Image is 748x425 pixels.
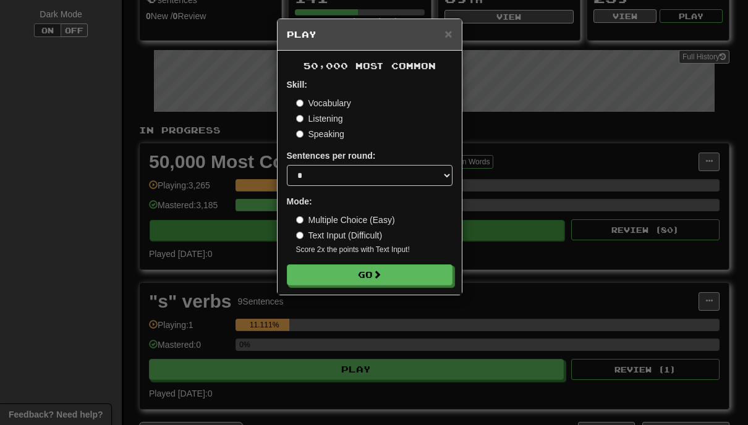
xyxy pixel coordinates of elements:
[287,264,453,285] button: Go
[287,149,376,162] label: Sentences per round:
[444,27,452,40] button: Close
[296,229,383,242] label: Text Input (Difficult)
[287,80,307,90] strong: Skill:
[296,115,304,122] input: Listening
[296,245,453,255] small: Score 2x the points with Text Input !
[444,27,452,41] span: ×
[296,130,304,138] input: Speaking
[287,196,312,206] strong: Mode:
[296,112,343,125] label: Listening
[296,128,344,140] label: Speaking
[296,232,304,239] input: Text Input (Difficult)
[287,28,453,41] h5: Play
[296,99,304,107] input: Vocabulary
[296,97,351,109] label: Vocabulary
[296,216,304,224] input: Multiple Choice (Easy)
[296,214,395,226] label: Multiple Choice (Easy)
[304,61,436,71] span: 50,000 Most Common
